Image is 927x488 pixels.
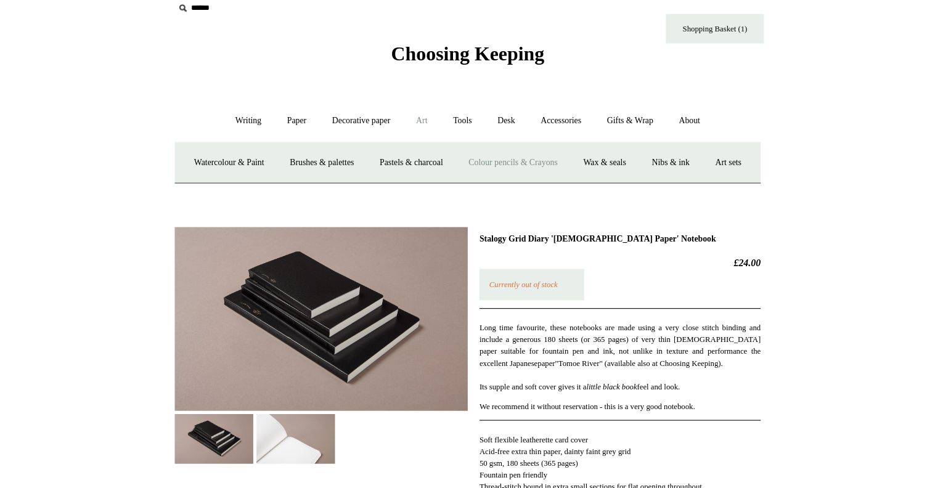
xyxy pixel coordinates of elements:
a: Desk [481,112,520,144]
h1: Stalogy Grid Diary '[DEMOGRAPHIC_DATA] Paper' Notebook [475,234,740,244]
a: Gifts & Wrap [584,112,650,144]
img: Stalogy Grid Diary 'Bible Paper' Notebook [187,404,261,450]
a: About [651,112,694,144]
span: Thread-stitch bound in extra small sections for flat opening throughout [475,468,684,477]
p: We recommend it without reservation - this is a very good notebook. [475,391,740,402]
img: Stalogy Grid Diary 'Bible Paper' Notebook [187,228,463,401]
em: little black book [576,374,623,383]
a: Art sets [685,151,732,184]
h2: £24.00 [475,256,740,267]
span: 50 gsm, 180 sheets (365 pages) [475,446,568,455]
span: Acid-free extra thin paper, dainty faint grey grid [475,435,617,444]
a: Paper [282,112,323,144]
em: Currently out of stock [484,278,549,287]
a: Brushes & palettes [285,151,367,184]
img: Stalogy Grid Diary 'Bible Paper' Notebook [264,404,338,450]
span: Fountain pen friendly [475,457,539,466]
a: Decorative paper [325,112,402,144]
a: Nibs & ink [626,151,684,184]
a: Watercolour & Paint [194,151,282,184]
a: Tools [439,112,479,144]
a: Art [404,112,436,144]
a: Choosing Keeping [391,64,536,73]
a: Colour pencils & Crayons [453,151,559,184]
span: Soft flexible leatherette card cover [475,424,577,433]
span: paper [529,352,546,360]
a: Writing [234,112,280,144]
a: Accessories [521,112,582,144]
a: Shopping Basket (1) [650,27,743,55]
a: Wax & seals [562,151,624,184]
p: Long time favourite, these notebooks are made using a very close stitch binding and include a gen... [475,317,740,384]
span: Choosing Keeping [391,54,536,75]
a: Pastels & charcoal [369,151,451,184]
